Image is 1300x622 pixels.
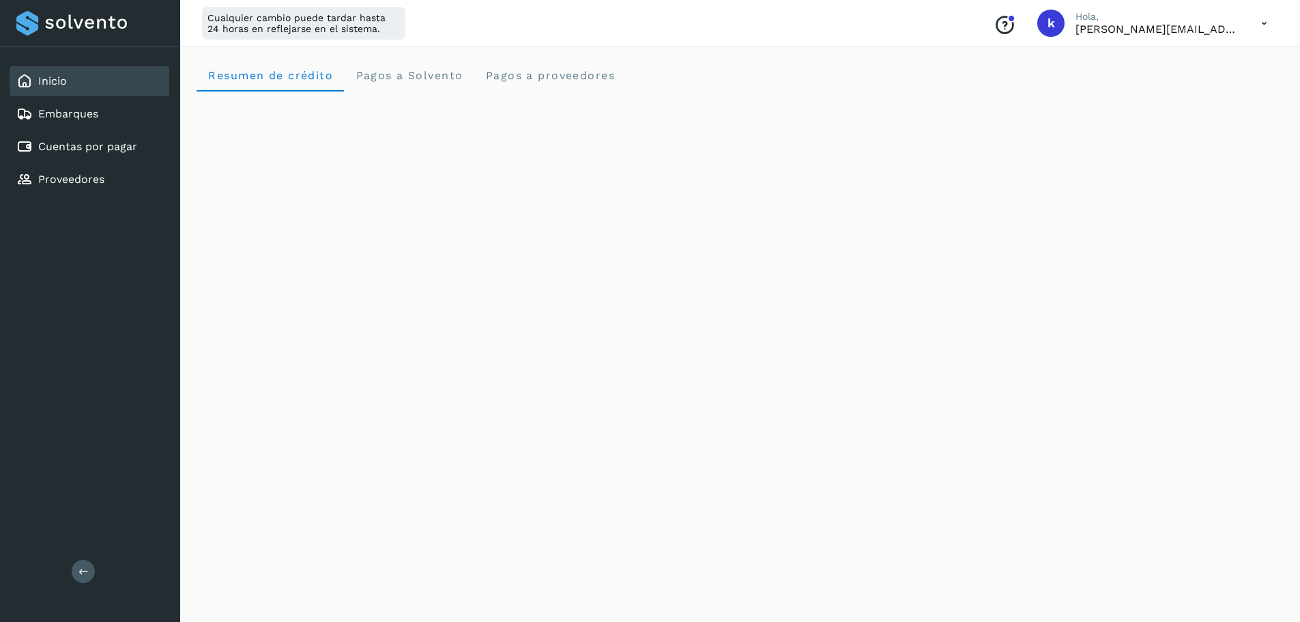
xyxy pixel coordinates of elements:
div: Inicio [10,66,169,96]
a: Inicio [38,74,67,87]
div: Cualquier cambio puede tardar hasta 24 horas en reflejarse en el sistema. [202,7,405,40]
span: Pagos a proveedores [485,69,615,82]
a: Embarques [38,107,98,120]
a: Proveedores [38,173,104,186]
p: Hola, [1075,11,1239,23]
p: karen.saucedo@53cargo.com [1075,23,1239,36]
div: Cuentas por pagar [10,132,169,162]
span: Resumen de crédito [207,69,333,82]
a: Cuentas por pagar [38,140,137,153]
div: Embarques [10,99,169,129]
div: Proveedores [10,165,169,195]
span: Pagos a Solvento [355,69,463,82]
